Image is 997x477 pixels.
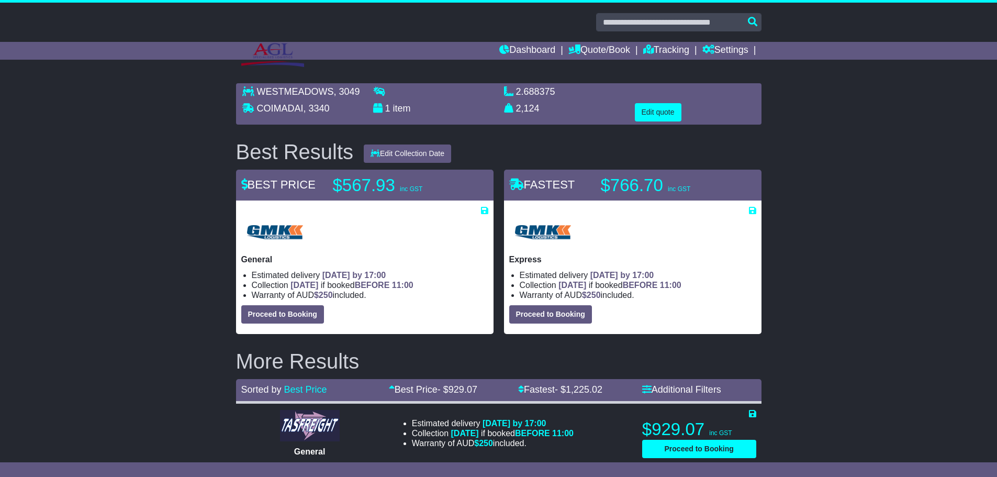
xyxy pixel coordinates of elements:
[252,280,488,290] li: Collection
[516,103,540,114] span: 2,124
[566,384,602,395] span: 1,225.02
[389,384,477,395] a: Best Price- $929.07
[483,419,546,428] span: [DATE] by 17:00
[393,103,411,114] span: item
[643,42,689,60] a: Tracking
[509,254,756,264] p: Express
[509,216,576,249] img: GMK Logistics: Express
[509,305,592,324] button: Proceed to Booking
[509,178,575,191] span: FASTEST
[304,103,330,114] span: , 3340
[412,438,574,448] li: Warranty of AUD included.
[499,42,555,60] a: Dashboard
[290,281,318,290] span: [DATE]
[322,271,386,280] span: [DATE] by 17:00
[601,175,732,196] p: $766.70
[314,291,333,299] span: $
[555,384,602,395] span: - $
[385,103,390,114] span: 1
[623,281,658,290] span: BEFORE
[257,86,334,97] span: WESTMEADOWS
[236,350,761,373] h2: More Results
[451,429,479,438] span: [DATE]
[290,281,413,290] span: if booked
[518,384,602,395] a: Fastest- $1,225.02
[587,291,601,299] span: 250
[642,384,721,395] a: Additional Filters
[257,103,304,114] span: COIMADAI
[635,103,681,121] button: Edit quote
[709,429,732,437] span: inc GST
[479,439,493,448] span: 250
[449,384,477,395] span: 929.07
[702,42,748,60] a: Settings
[364,145,451,163] button: Edit Collection Date
[334,86,360,97] span: , 3049
[241,384,282,395] span: Sorted by
[400,185,422,193] span: inc GST
[582,291,601,299] span: $
[280,410,340,441] img: Tasfreight: General
[241,216,308,249] img: GMK Logistics: General
[241,178,316,191] span: BEST PRICE
[516,86,555,97] span: 2.688375
[284,384,327,395] a: Best Price
[333,175,464,196] p: $567.93
[558,281,586,290] span: [DATE]
[558,281,681,290] span: if booked
[241,254,488,264] p: General
[241,305,324,324] button: Proceed to Booking
[438,384,477,395] span: - $
[294,447,326,456] span: General
[319,291,333,299] span: 250
[568,42,630,60] a: Quote/Book
[252,270,488,280] li: Estimated delivery
[355,281,390,290] span: BEFORE
[231,140,359,163] div: Best Results
[412,428,574,438] li: Collection
[412,418,574,428] li: Estimated delivery
[515,429,550,438] span: BEFORE
[520,290,756,300] li: Warranty of AUD included.
[451,429,574,438] span: if booked
[642,440,756,458] button: Proceed to Booking
[252,290,488,300] li: Warranty of AUD included.
[520,280,756,290] li: Collection
[474,439,493,448] span: $
[552,429,574,438] span: 11:00
[660,281,681,290] span: 11:00
[668,185,690,193] span: inc GST
[520,270,756,280] li: Estimated delivery
[590,271,654,280] span: [DATE] by 17:00
[392,281,413,290] span: 11:00
[642,419,756,440] p: $929.07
